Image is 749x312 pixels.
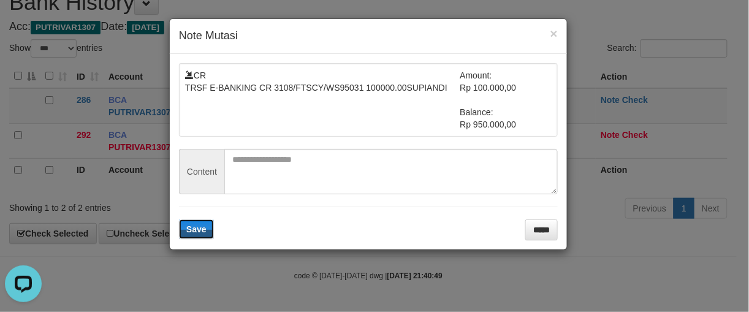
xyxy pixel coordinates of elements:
[5,5,42,42] button: Open LiveChat chat widget
[179,28,558,44] h4: Note Mutasi
[179,219,214,239] button: Save
[179,149,224,194] span: Content
[185,69,460,131] td: CR TRSF E-BANKING CR 3108/FTSCY/WS95031 100000.00SUPIANDI
[186,224,207,234] span: Save
[550,27,558,40] button: ×
[460,69,552,131] td: Amount: Rp 100.000,00 Balance: Rp 950.000,00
